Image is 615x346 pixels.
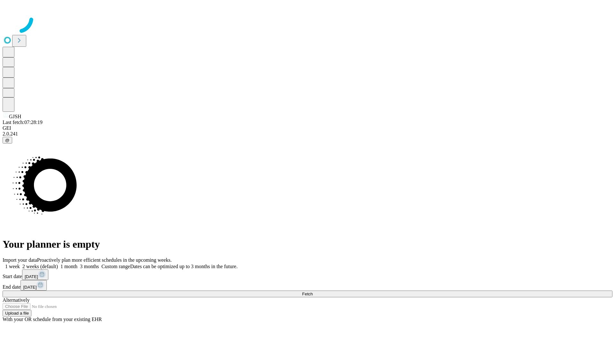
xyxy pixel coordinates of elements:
[130,264,237,269] span: Dates can be optimized up to 3 months in the future.
[3,137,12,144] button: @
[3,257,37,263] span: Import your data
[102,264,130,269] span: Custom range
[3,317,102,322] span: With your OR schedule from your existing EHR
[25,274,38,279] span: [DATE]
[3,125,612,131] div: GEI
[22,269,48,280] button: [DATE]
[22,264,58,269] span: 2 weeks (default)
[3,291,612,297] button: Fetch
[5,264,20,269] span: 1 week
[5,138,10,143] span: @
[80,264,99,269] span: 3 months
[3,238,612,250] h1: Your planner is empty
[20,280,47,291] button: [DATE]
[61,264,78,269] span: 1 month
[302,292,313,296] span: Fetch
[3,269,612,280] div: Start date
[3,310,31,317] button: Upload a file
[3,297,29,303] span: Alternatively
[3,280,612,291] div: End date
[23,285,37,290] span: [DATE]
[3,119,43,125] span: Last fetch: 07:28:19
[9,114,21,119] span: GJSH
[3,131,612,137] div: 2.0.241
[37,257,172,263] span: Proactively plan more efficient schedules in the upcoming weeks.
